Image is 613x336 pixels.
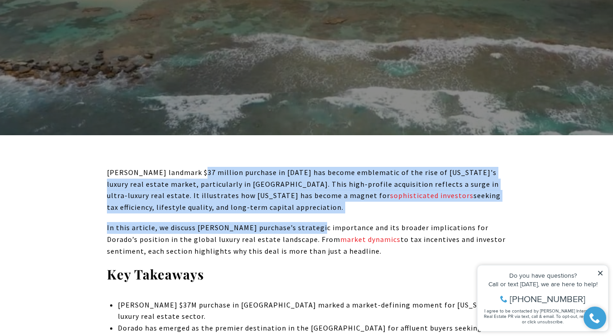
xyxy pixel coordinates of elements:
p: [PERSON_NAME] landmark $37 million purchase in [DATE] has become emblematic of the rise of [US_ST... [107,167,507,213]
span: I agree to be contacted by [PERSON_NAME] International Real Estate PR via text, call & email. To ... [11,56,129,73]
div: Call or text [DATE], we are here to help! [10,29,131,35]
p: In this article, we discuss [PERSON_NAME] purchase’s strategic importance and its broader implica... [107,222,507,257]
a: sophisticated investors - open in a new tab [390,191,473,200]
p: [PERSON_NAME] $37M purchase in [GEOGRAPHIC_DATA] marked a market-defining moment for [US_STATE]’s... [118,299,506,322]
div: Do you have questions? [10,20,131,27]
span: [PHONE_NUMBER] [37,43,113,52]
a: market dynamics - open in a new tab [340,235,401,244]
strong: Key Takeaways [107,265,204,283]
